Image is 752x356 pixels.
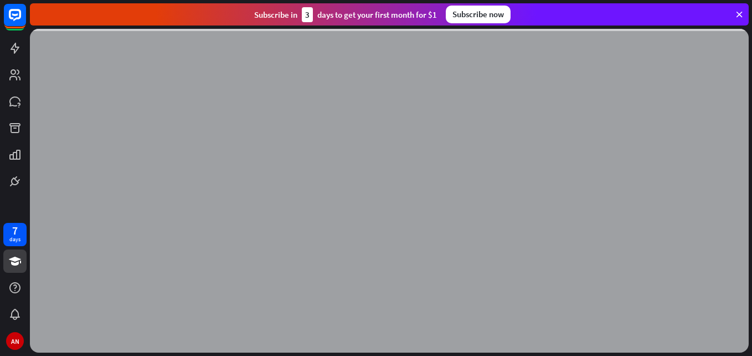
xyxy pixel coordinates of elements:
[446,6,511,23] div: Subscribe now
[12,226,18,236] div: 7
[302,7,313,22] div: 3
[6,332,24,350] div: AN
[3,223,27,246] a: 7 days
[9,236,20,243] div: days
[254,7,437,22] div: Subscribe in days to get your first month for $1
